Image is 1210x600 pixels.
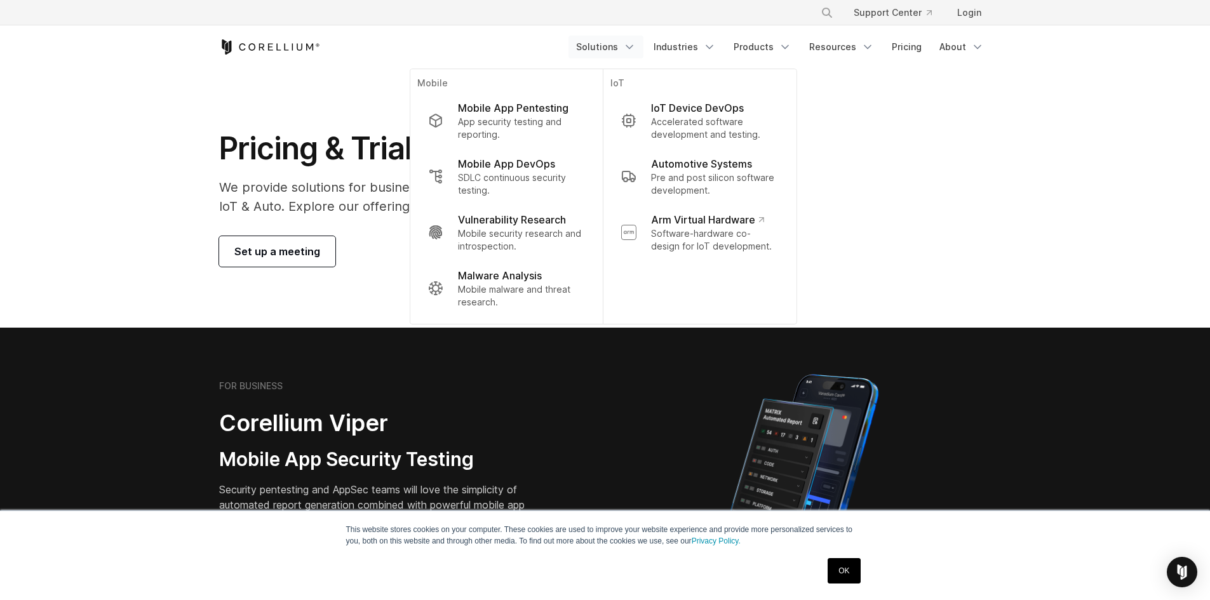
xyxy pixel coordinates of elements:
p: We provide solutions for businesses, research teams, community individuals, and IoT & Auto. Explo... [219,178,725,216]
p: Mobile security research and introspection. [458,227,584,253]
button: Search [816,1,838,24]
a: Automotive Systems Pre and post silicon software development. [610,149,788,204]
a: Set up a meeting [219,236,335,267]
p: IoT Device DevOps [651,100,744,116]
a: Mobile App DevOps SDLC continuous security testing. [417,149,595,204]
a: Pricing [884,36,929,58]
p: Mobile App Pentesting [458,100,568,116]
h6: FOR BUSINESS [219,380,283,392]
img: Corellium MATRIX automated report on iPhone showing app vulnerability test results across securit... [709,368,900,590]
p: Accelerated software development and testing. [651,116,778,141]
p: Automotive Systems [651,156,752,171]
div: Navigation Menu [568,36,992,58]
p: Arm Virtual Hardware [651,212,763,227]
a: Corellium Home [219,39,320,55]
a: Industries [646,36,723,58]
h3: Mobile App Security Testing [219,448,544,472]
p: IoT [610,77,788,93]
a: Privacy Policy. [692,537,741,545]
p: Vulnerability Research [458,212,566,227]
p: Mobile [417,77,595,93]
p: Software-hardware co-design for IoT development. [651,227,778,253]
p: Security pentesting and AppSec teams will love the simplicity of automated report generation comb... [219,482,544,528]
p: Malware Analysis [458,268,542,283]
p: SDLC continuous security testing. [458,171,584,197]
a: Products [726,36,799,58]
h1: Pricing & Trials [219,130,725,168]
a: About [932,36,992,58]
h2: Corellium Viper [219,409,544,437]
a: IoT Device DevOps Accelerated software development and testing. [610,93,788,149]
a: Arm Virtual Hardware Software-hardware co-design for IoT development. [610,204,788,260]
a: Malware Analysis Mobile malware and threat research. [417,260,595,316]
p: App security testing and reporting. [458,116,584,141]
a: OK [828,558,860,583]
p: Mobile App DevOps [458,156,555,171]
span: Set up a meeting [234,244,320,259]
a: Support Center [844,1,942,24]
div: Open Intercom Messenger [1167,557,1197,587]
a: Solutions [568,36,643,58]
div: Navigation Menu [805,1,992,24]
a: Vulnerability Research Mobile security research and introspection. [417,204,595,260]
p: Pre and post silicon software development. [651,171,778,197]
a: Mobile App Pentesting App security testing and reporting. [417,93,595,149]
p: This website stores cookies on your computer. These cookies are used to improve your website expe... [346,524,864,547]
p: Mobile malware and threat research. [458,283,584,309]
a: Resources [802,36,882,58]
a: Login [947,1,992,24]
